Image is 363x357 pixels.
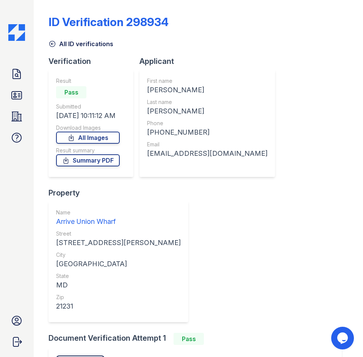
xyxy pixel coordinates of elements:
div: [PHONE_NUMBER] [147,127,268,138]
div: Zip [56,293,181,301]
div: Submitted [56,103,120,110]
div: [STREET_ADDRESS][PERSON_NAME] [56,237,181,248]
a: All ID verifications [49,39,113,48]
div: [EMAIL_ADDRESS][DOMAIN_NAME] [147,148,268,159]
div: Phone [147,120,268,127]
div: Result [56,77,120,85]
div: Result summary [56,147,120,154]
div: [DATE] 10:11:12 AM [56,110,120,121]
div: ID Verification 298934 [49,15,169,29]
div: First name [147,77,268,85]
a: Summary PDF [56,154,120,166]
div: Document Verification Attempt 1 [49,333,348,345]
a: All Images [56,132,120,144]
iframe: chat widget [331,327,355,349]
div: Property [49,188,194,198]
div: MD [56,280,181,290]
div: City [56,251,181,259]
div: Name [56,209,181,216]
div: Arrive Union Wharf [56,216,181,227]
div: Email [147,141,268,148]
div: Pass [56,86,86,98]
div: Last name [147,98,268,106]
div: Pass [174,333,204,345]
div: Download Images [56,124,120,132]
div: Applicant [139,56,281,67]
div: State [56,272,181,280]
a: Name Arrive Union Wharf [56,209,181,227]
img: CE_Icon_Blue-c292c112584629df590d857e76928e9f676e5b41ef8f769ba2f05ee15b207248.png [8,24,25,41]
div: Street [56,230,181,237]
div: [GEOGRAPHIC_DATA] [56,259,181,269]
div: Verification [49,56,139,67]
div: [PERSON_NAME] [147,85,268,95]
div: [PERSON_NAME] [147,106,268,116]
div: 21231 [56,301,181,312]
